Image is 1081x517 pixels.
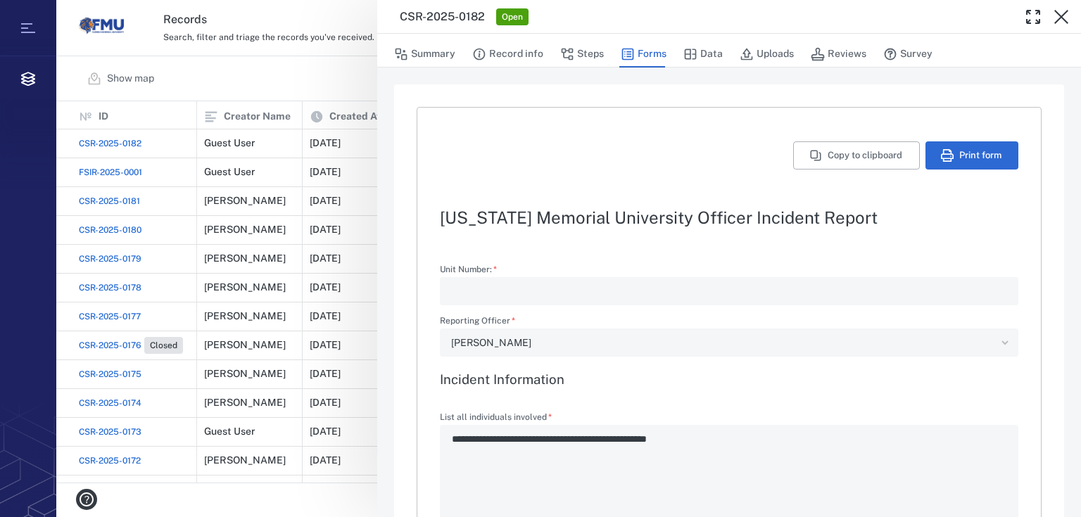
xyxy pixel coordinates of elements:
[400,8,485,25] h3: CSR-2025-0182
[440,277,1018,305] div: Unit Number:
[472,41,543,68] button: Record info
[621,41,666,68] button: Forms
[925,141,1018,170] button: Print form
[440,328,1018,357] div: Reporting Officer
[394,41,455,68] button: Summary
[560,41,604,68] button: Steps
[811,41,866,68] button: Reviews
[451,335,996,351] div: [PERSON_NAME]
[683,41,723,68] button: Data
[883,41,933,68] button: Survey
[793,141,920,170] button: Copy to clipboard
[440,265,1018,277] label: Unit Number:
[1047,3,1075,31] button: Close
[740,41,794,68] button: Uploads
[499,11,526,23] span: Open
[1019,3,1047,31] button: Toggle Fullscreen
[440,371,1018,388] h3: Incident Information
[440,209,1018,226] h2: [US_STATE] Memorial University Officer Incident Report
[440,317,1018,328] label: Reporting Officer
[32,10,61,23] span: Help
[440,413,1018,425] label: List all individuals involved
